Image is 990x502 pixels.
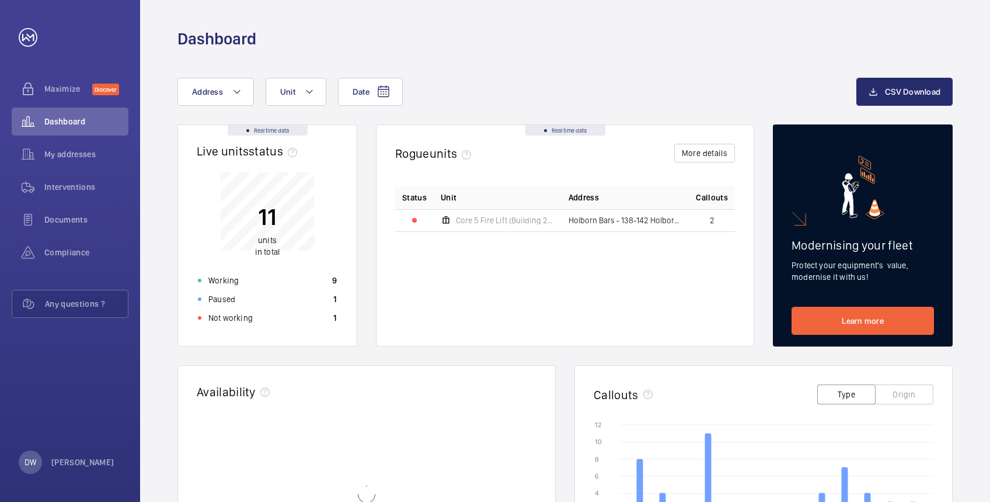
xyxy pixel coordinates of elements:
[430,146,476,161] span: units
[525,125,605,136] div: Real time data
[569,192,599,203] span: Address
[44,181,128,193] span: Interventions
[177,28,256,50] h1: Dashboard
[456,216,555,224] span: Core 5 Fire Lift (Building 2) 6FL
[595,489,599,497] text: 4
[332,275,337,286] p: 9
[856,78,953,106] button: CSV Download
[177,78,254,106] button: Address
[792,238,934,252] h2: Modernising your fleet
[255,202,280,231] p: 11
[595,421,601,429] text: 12
[249,144,302,158] span: status
[885,87,940,96] span: CSV Download
[92,84,119,95] span: Discover
[333,312,337,324] p: 1
[51,456,114,468] p: [PERSON_NAME]
[569,216,682,224] span: Holborn Bars - 138-142 Holborn Bars
[44,116,128,127] span: Dashboard
[255,234,280,258] p: in total
[595,455,599,463] text: 8
[842,155,884,219] img: marketing-card.svg
[441,192,456,203] span: Unit
[595,438,602,446] text: 10
[208,293,235,305] p: Paused
[817,385,876,404] button: Type
[266,78,326,106] button: Unit
[45,298,128,310] span: Any questions ?
[674,144,735,162] button: More details
[594,387,639,402] h2: Callouts
[192,87,223,96] span: Address
[696,192,728,203] span: Callouts
[792,259,934,283] p: Protect your equipment's value, modernise it with us!
[333,293,337,305] p: 1
[44,83,92,95] span: Maximize
[258,236,277,245] span: units
[710,216,714,224] span: 2
[44,214,128,226] span: Documents
[228,125,308,136] div: Real time data
[338,78,403,106] button: Date
[208,312,253,324] p: Not working
[395,146,476,161] h2: Rogue
[595,472,599,480] text: 6
[208,275,239,286] p: Working
[353,87,369,96] span: Date
[280,87,295,96] span: Unit
[197,385,256,399] h2: Availability
[875,385,933,404] button: Origin
[792,307,934,335] a: Learn more
[44,247,128,258] span: Compliance
[25,456,36,468] p: DW
[197,144,302,158] h2: Live units
[402,192,427,203] p: Status
[44,148,128,160] span: My addresses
